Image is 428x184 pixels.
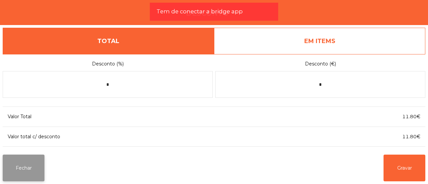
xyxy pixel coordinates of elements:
a: EM ITEMS [214,28,425,54]
label: Desconto (€) [215,59,425,68]
span: Tem de conectar a bridge app [156,7,243,16]
span: Valor Total [8,114,31,120]
button: Gravar [384,155,425,181]
span: Valor total c/ desconto [8,134,60,140]
label: Desconto (%) [3,59,213,68]
button: Fechar [3,155,44,181]
span: 11.80€ [402,134,420,140]
a: TOTAL [3,28,214,54]
span: 11.80€ [402,114,420,120]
